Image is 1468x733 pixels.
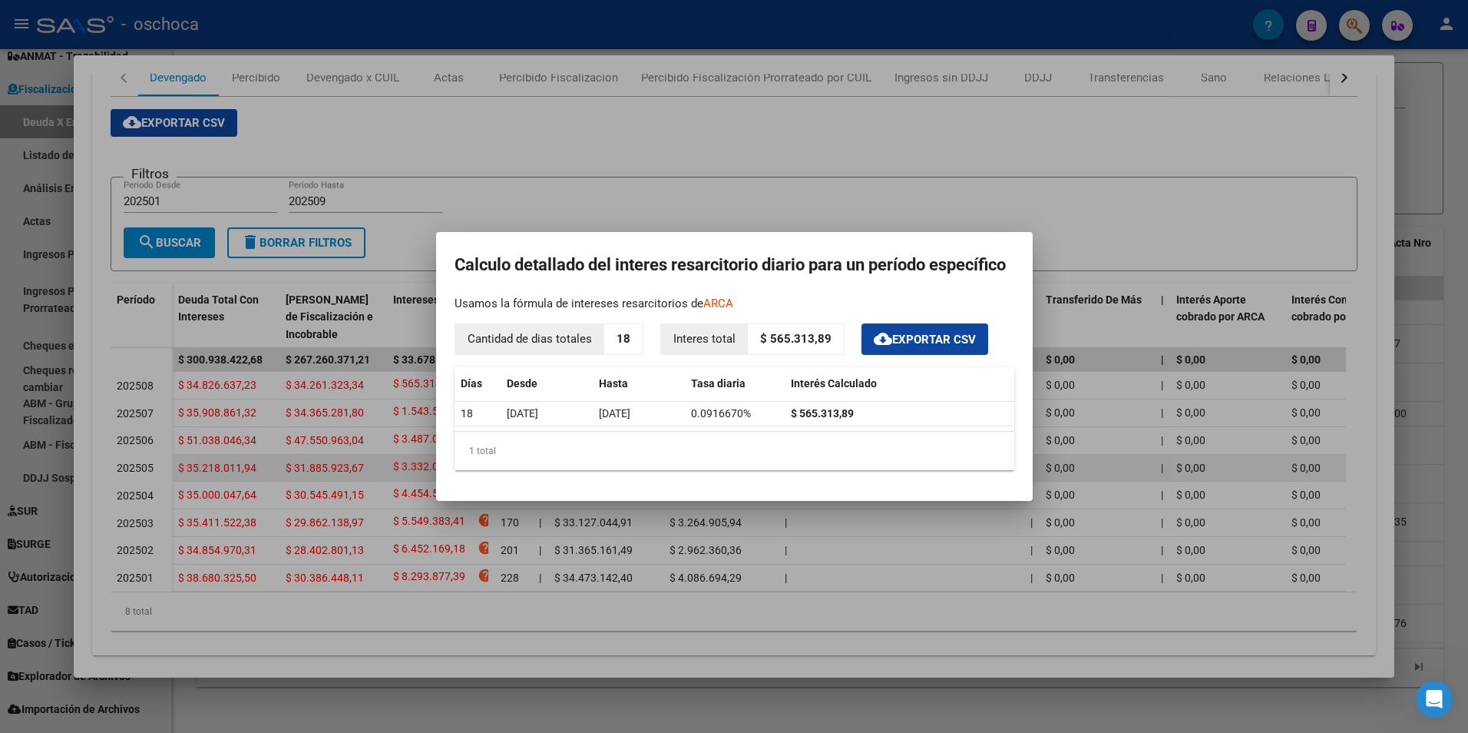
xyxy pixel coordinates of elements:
[874,333,976,347] span: Exportar CSV
[501,367,593,400] datatable-header-cell: Desde
[599,407,630,420] span: [DATE]
[861,323,988,355] button: Exportar CSV
[461,407,473,420] span: 18
[791,377,877,390] span: Interés Calculado
[685,367,785,400] datatable-header-cell: Tasa diaria
[874,330,892,348] mat-icon: cloud_download
[593,367,685,400] datatable-header-cell: Hasta
[455,295,1014,313] p: Usamos la fórmula de intereses resarcitorios de
[691,407,751,420] span: 0.0916670%
[507,407,538,420] span: [DATE]
[599,377,628,390] span: Hasta
[760,332,832,346] strong: $ 565.313,89
[455,367,501,400] datatable-header-cell: Días
[703,297,733,310] a: ARCA
[461,377,482,390] span: Días
[455,250,1014,280] h2: Calculo detallado del interes resarcitorio diario para un período específico
[1416,681,1453,718] iframe: Intercom live chat
[507,377,537,390] span: Desde
[785,367,1014,400] datatable-header-cell: Interés Calculado
[691,377,746,390] span: Tasa diaria
[455,324,604,354] p: Cantidad de dias totales
[791,407,854,420] strong: $ 565.313,89
[661,324,748,354] p: Interes total
[604,324,643,354] p: 18
[455,432,1014,470] div: 1 total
